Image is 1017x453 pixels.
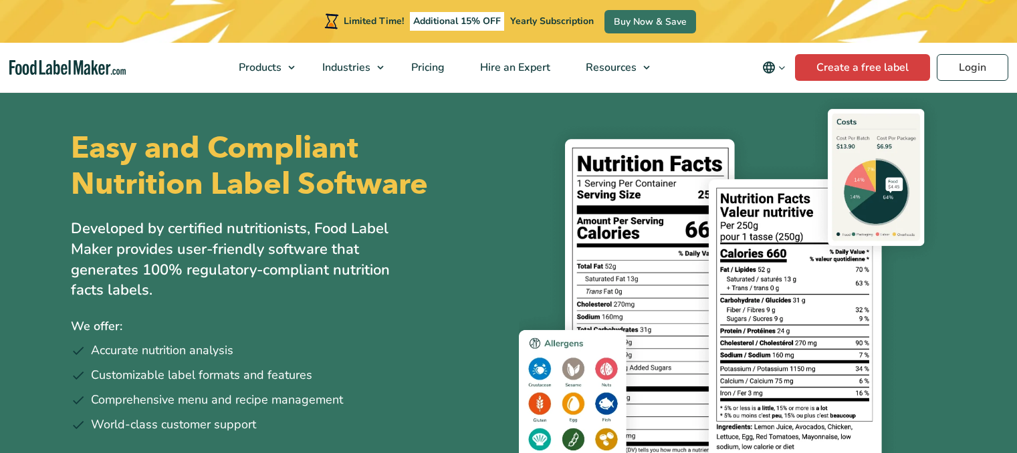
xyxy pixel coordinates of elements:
span: Pricing [407,60,446,75]
span: Limited Time! [344,15,404,27]
a: Create a free label [795,54,930,81]
span: World-class customer support [91,416,256,434]
h1: Easy and Compliant Nutrition Label Software [71,130,497,202]
p: Developed by certified nutritionists, Food Label Maker provides user-friendly software that gener... [71,218,419,301]
a: Buy Now & Save [604,10,696,33]
span: Accurate nutrition analysis [91,341,233,359]
p: We offer: [71,317,499,336]
span: Hire an Expert [476,60,552,75]
a: Resources [568,43,657,92]
a: Hire an Expert [463,43,565,92]
span: Industries [318,60,372,75]
span: Comprehensive menu and recipe management [91,391,343,409]
span: Yearly Subscription [510,15,594,27]
a: Products [221,43,302,92]
span: Additional 15% OFF [410,12,504,31]
a: Login [937,54,1008,81]
span: Products [235,60,283,75]
span: Resources [582,60,638,75]
a: Industries [305,43,390,92]
a: Food Label Maker homepage [9,60,126,75]
span: Customizable label formats and features [91,366,312,384]
a: Pricing [394,43,459,92]
button: Change language [753,54,795,81]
